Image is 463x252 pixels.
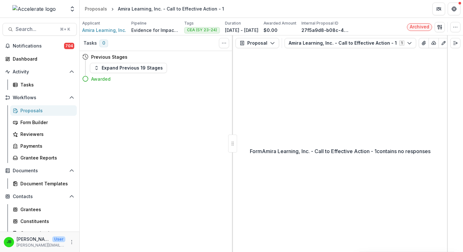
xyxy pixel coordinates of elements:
[16,26,56,32] span: Search...
[13,56,72,62] div: Dashboard
[3,191,77,202] button: Open Contacts
[3,41,77,51] button: Notifications704
[52,236,65,242] p: User
[10,117,77,128] a: Form Builder
[10,129,77,139] a: Reviewers
[187,28,217,32] span: CEA (SY 23-24)
[13,194,67,199] span: Contacts
[301,20,338,26] p: Internal Proposal ID
[20,218,72,225] div: Constituents
[432,3,445,15] button: Partners
[264,27,278,33] p: $0.00
[10,79,77,90] a: Tasks
[10,204,77,215] a: Grantees
[448,3,460,15] button: Get Help
[91,54,127,60] h4: Previous Stages
[82,27,126,33] a: Amira Learning, Inc.
[3,67,77,77] button: Open Activity
[85,5,107,12] div: Proposals
[301,27,349,33] p: 27f5a9d8-b08c-4a8d-b069-72de82f03278
[410,24,429,30] span: Archived
[225,20,241,26] p: Duration
[20,180,72,187] div: Document Templates
[17,236,50,242] p: [PERSON_NAME]
[10,216,77,226] a: Constituents
[12,5,56,13] img: Accelerate logo
[20,131,72,137] div: Reviewers
[13,69,67,75] span: Activity
[82,4,227,13] nav: breadcrumb
[83,41,97,46] h3: Tasks
[13,95,67,100] span: Workflows
[68,3,77,15] button: Open entity switcher
[10,152,77,163] a: Grantee Reports
[20,230,72,236] div: Communications
[59,26,71,33] div: ⌘ + K
[7,240,11,244] div: Jennifer Bronson
[91,76,111,82] h4: Awarded
[3,23,77,36] button: Search...
[10,228,77,238] a: Communications
[10,105,77,116] a: Proposals
[20,81,72,88] div: Tasks
[90,63,167,73] button: Expand Previous 19 Stages
[64,43,74,49] span: 704
[3,93,77,103] button: Open Workflows
[20,154,72,161] div: Grantee Reports
[184,20,194,26] p: Tags
[118,5,224,12] div: Amira Learning, Inc. - Call to Effective Action - 1
[3,166,77,176] button: Open Documents
[10,141,77,151] a: Payments
[3,54,77,64] a: Dashboard
[219,38,229,48] button: Toggle View Cancelled Tasks
[250,147,430,155] p: Form Amira Learning, Inc. - Call to Effective Action - 1 contains no responses
[131,20,147,26] p: Pipeline
[20,107,72,114] div: Proposals
[20,119,72,126] div: Form Builder
[17,242,65,248] p: [PERSON_NAME][EMAIL_ADDRESS][PERSON_NAME][DOMAIN_NAME]
[20,143,72,149] div: Payments
[131,27,179,33] p: Evidence for Impact LOI and Application
[82,4,110,13] a: Proposals
[13,43,64,49] span: Notifications
[10,178,77,189] a: Document Templates
[20,206,72,213] div: Grantees
[450,38,460,48] button: Expand right
[99,40,108,47] span: 0
[82,20,100,26] p: Applicant
[235,38,279,48] button: Proposal
[68,238,76,246] button: More
[225,27,258,33] p: [DATE] - [DATE]
[285,38,416,48] button: Amira Learning, Inc. - Call to Effective Action - 11
[264,20,296,26] p: Awarded Amount
[13,168,67,174] span: Documents
[438,38,449,48] button: Edit as form
[419,38,429,48] button: View Attached Files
